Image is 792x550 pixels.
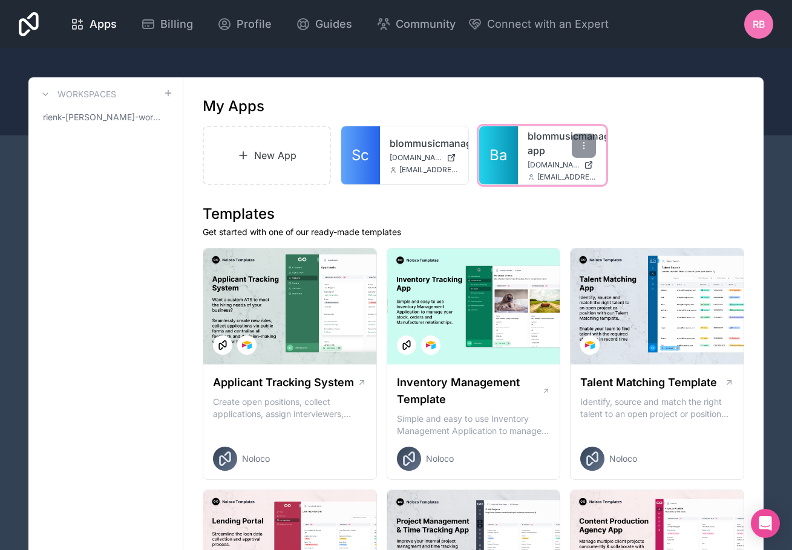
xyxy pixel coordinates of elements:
[487,16,609,33] span: Connect with an Expert
[367,11,465,37] a: Community
[426,340,436,350] img: Airtable Logo
[390,153,442,163] span: [DOMAIN_NAME]
[580,374,717,391] h1: Talent Matching Template
[341,126,380,184] a: Sc
[208,11,281,37] a: Profile
[203,226,744,238] p: Get started with one of our ready-made templates
[160,16,193,33] span: Billing
[609,453,637,465] span: Noloco
[38,106,173,128] a: rienk-[PERSON_NAME]-workspace
[203,97,264,116] h1: My Apps
[203,204,744,224] h1: Templates
[390,136,459,150] a: blommusicmanagement
[390,153,459,163] a: [DOMAIN_NAME]
[528,160,597,170] a: [DOMAIN_NAME]
[753,17,765,31] span: RB
[213,374,354,391] h1: Applicant Tracking System
[528,129,597,158] a: blommusicmanagement-app
[528,160,580,170] span: [DOMAIN_NAME]
[203,126,331,185] a: New App
[242,340,252,350] img: Airtable Logo
[315,16,352,33] span: Guides
[479,126,518,184] a: Ba
[61,11,126,37] a: Apps
[352,146,369,165] span: Sc
[426,453,454,465] span: Noloco
[38,87,116,102] a: Workspaces
[90,16,117,33] span: Apps
[213,396,367,420] p: Create open positions, collect applications, assign interviewers, centralise candidate feedback a...
[751,509,780,538] div: Open Intercom Messenger
[397,374,542,408] h1: Inventory Management Template
[286,11,362,37] a: Guides
[396,16,456,33] span: Community
[43,111,163,123] span: rienk-[PERSON_NAME]-workspace
[399,165,459,175] span: [EMAIL_ADDRESS][DOMAIN_NAME]
[242,453,270,465] span: Noloco
[237,16,272,33] span: Profile
[397,413,551,437] p: Simple and easy to use Inventory Management Application to manage your stock, orders and Manufact...
[585,340,595,350] img: Airtable Logo
[580,396,734,420] p: Identify, source and match the right talent to an open project or position with our Talent Matchi...
[537,172,597,182] span: [EMAIL_ADDRESS][DOMAIN_NAME]
[131,11,203,37] a: Billing
[57,88,116,100] h3: Workspaces
[468,16,609,33] button: Connect with an Expert
[489,146,507,165] span: Ba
